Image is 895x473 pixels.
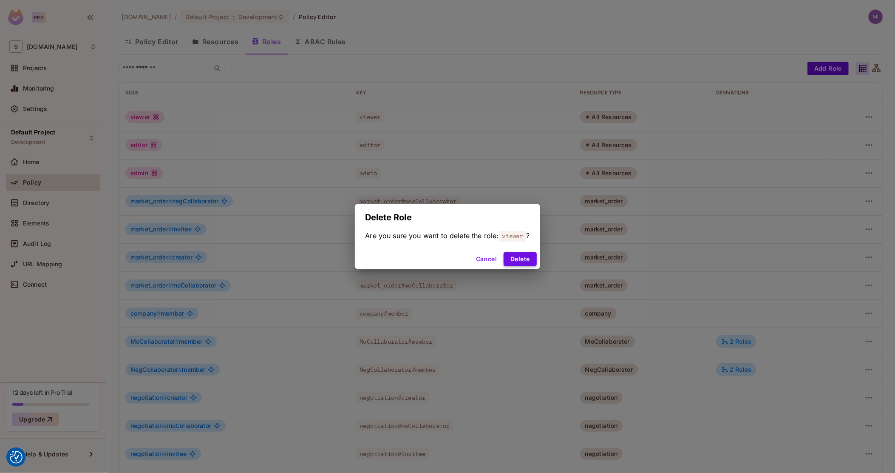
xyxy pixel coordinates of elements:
[499,231,527,242] span: viewer
[10,451,23,464] img: Revisit consent button
[10,451,23,464] button: Consent Preferences
[473,252,500,266] button: Cancel
[504,252,536,266] button: Delete
[355,204,540,231] h2: Delete Role
[365,231,530,240] span: Are you sure you want to delete the role: ?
